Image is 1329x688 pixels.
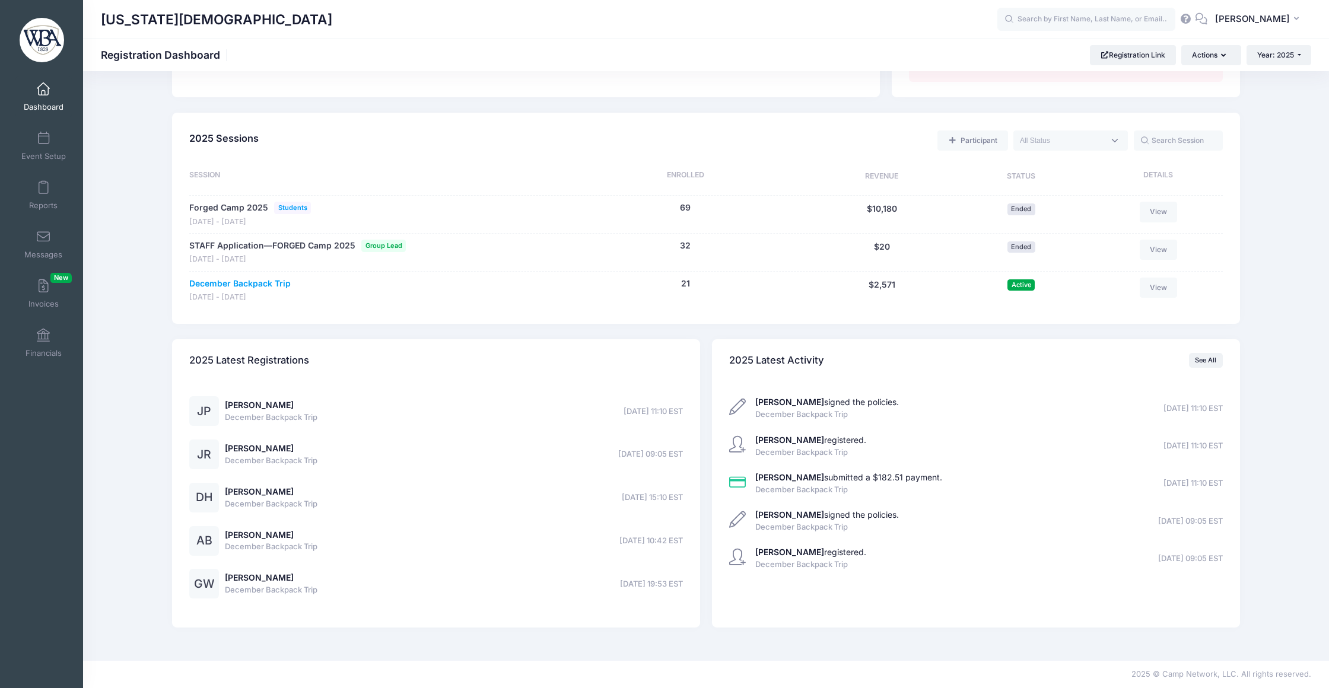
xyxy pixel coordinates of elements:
[619,535,683,547] span: [DATE] 10:42 EST
[1020,135,1104,146] textarea: Search
[15,76,72,117] a: Dashboard
[1140,240,1178,260] a: View
[225,486,294,496] a: [PERSON_NAME]
[189,579,219,590] a: GW
[15,322,72,364] a: Financials
[681,278,690,290] button: 21
[101,6,332,33] h1: [US_STATE][DEMOGRAPHIC_DATA]
[189,170,561,184] div: Session
[809,240,954,265] div: $20
[225,541,317,553] span: December Backpack Trip
[50,273,72,283] span: New
[21,151,66,161] span: Event Setup
[15,174,72,216] a: Reports
[755,447,866,458] span: December Backpack Trip
[1163,440,1223,452] span: [DATE] 11:10 EST
[189,450,219,460] a: JR
[24,250,62,260] span: Messages
[1158,515,1223,527] span: [DATE] 09:05 EST
[755,435,824,445] strong: [PERSON_NAME]
[755,472,942,482] a: [PERSON_NAME]submitted a $182.51 payment.
[189,343,309,377] h4: 2025 Latest Registrations
[361,240,406,252] span: Group Lead
[225,572,294,582] a: [PERSON_NAME]
[624,406,683,418] span: [DATE] 11:10 EST
[1158,553,1223,565] span: [DATE] 09:05 EST
[1215,12,1290,26] span: [PERSON_NAME]
[225,412,317,423] span: December Backpack Trip
[1007,203,1035,215] span: Ended
[24,102,63,112] span: Dashboard
[189,278,291,290] a: December Backpack Trip
[189,132,259,144] span: 2025 Sessions
[1163,403,1223,415] span: [DATE] 11:10 EST
[189,396,219,426] div: JP
[729,343,824,377] h4: 2025 Latest Activity
[561,170,809,184] div: Enrolled
[755,397,899,407] a: [PERSON_NAME]signed the policies.
[1247,45,1311,65] button: Year: 2025
[274,202,311,214] span: Students
[189,292,291,303] span: [DATE] - [DATE]
[29,200,58,211] span: Reports
[1131,669,1311,679] span: 2025 © Camp Network, LLC. All rights reserved.
[225,400,294,410] a: [PERSON_NAME]
[189,526,219,556] div: AB
[954,170,1088,184] div: Status
[1140,278,1178,298] a: View
[680,202,691,214] button: 69
[189,216,311,228] span: [DATE] - [DATE]
[755,547,866,557] a: [PERSON_NAME]registered.
[755,509,824,520] strong: [PERSON_NAME]
[225,455,317,467] span: December Backpack Trip
[189,240,355,252] a: STAFF Application—FORGED Camp 2025
[1140,202,1178,222] a: View
[189,569,219,598] div: GW
[15,224,72,265] a: Messages
[189,536,219,546] a: AB
[189,254,406,265] span: [DATE] - [DATE]
[755,409,899,421] span: December Backpack Trip
[809,202,954,227] div: $10,180
[225,530,294,540] a: [PERSON_NAME]
[20,18,64,62] img: Washington Baptist Association
[225,443,294,453] a: [PERSON_NAME]
[622,492,683,504] span: [DATE] 15:10 EST
[189,407,219,417] a: JP
[101,49,230,61] h1: Registration Dashboard
[755,547,824,557] strong: [PERSON_NAME]
[1163,477,1223,489] span: [DATE] 11:10 EST
[755,397,824,407] strong: [PERSON_NAME]
[755,435,866,445] a: [PERSON_NAME]registered.
[1134,130,1223,151] input: Search Session
[1207,6,1311,33] button: [PERSON_NAME]
[189,439,219,469] div: JR
[755,484,942,496] span: December Backpack Trip
[1189,353,1223,367] a: See All
[15,125,72,167] a: Event Setup
[1181,45,1241,65] button: Actions
[1007,241,1035,253] span: Ended
[28,299,59,309] span: Invoices
[15,273,72,314] a: InvoicesNew
[1090,45,1176,65] a: Registration Link
[26,348,62,358] span: Financials
[618,448,683,460] span: [DATE] 09:05 EST
[189,483,219,512] div: DH
[620,578,683,590] span: [DATE] 19:53 EST
[809,170,954,184] div: Revenue
[1257,50,1294,59] span: Year: 2025
[937,130,1007,151] a: Add a new manual registration
[189,202,268,214] a: Forged Camp 2025
[755,559,866,571] span: December Backpack Trip
[755,521,899,533] span: December Backpack Trip
[755,509,899,520] a: [PERSON_NAME]signed the policies.
[1088,170,1222,184] div: Details
[189,493,219,503] a: DH
[225,498,317,510] span: December Backpack Trip
[997,8,1175,31] input: Search by First Name, Last Name, or Email...
[225,584,317,596] span: December Backpack Trip
[755,472,824,482] strong: [PERSON_NAME]
[680,240,691,252] button: 32
[809,278,954,303] div: $2,571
